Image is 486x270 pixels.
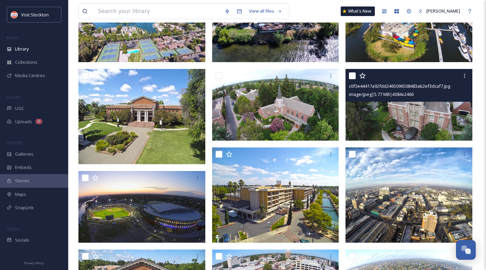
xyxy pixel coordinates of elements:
a: What's New [341,6,375,16]
img: 5b69f54a961b83dd898d9412b213d8c428f36777.jpg [345,147,472,243]
span: MEDIA [7,35,19,40]
span: Visit Stockton [21,12,49,18]
a: [PERSON_NAME] [415,4,463,18]
span: Embeds [15,164,32,171]
span: Socials [15,237,29,243]
span: SnapLink [15,204,34,211]
img: df38fd54bcd2fc56ac2df803abc36b6c177c6f2c.jpg [78,69,205,164]
span: Media Centres [15,72,45,79]
img: c0f3e44417a92fdd2465096508483ab2ef3dcaf7.jpg [345,69,472,140]
span: c0f3e44417a92fdd2465096508483ab2ef3dcaf7.jpg [349,83,450,89]
img: 519c1586f98f6867015a29474e26c3ee1e9dcd4d.jpg [212,69,339,140]
input: Search your library [94,4,221,19]
span: image/jpeg | 5.77 MB | 4384 x 2466 [349,91,414,97]
span: [PERSON_NAME] [426,8,460,14]
span: WIDGETS [7,140,23,145]
span: Library [15,46,29,52]
span: COLLECT [7,95,21,100]
img: c0743ca249d0fe8eaa8a8f2119adb8d5aaa22a16.jpg [212,147,339,243]
button: Open Chat [456,240,476,260]
span: Maps [15,191,26,198]
a: Privacy Policy [24,258,44,267]
span: Collections [15,59,38,66]
span: Privacy Policy [24,261,44,265]
span: Galleries [15,151,33,157]
img: unnamed.jpeg [11,11,18,18]
span: Uploads [15,118,32,125]
a: View all files [246,4,285,18]
div: 8 [35,119,42,124]
span: Stories [15,177,30,184]
img: 21763343dcdcd4a2a0cfa8ec3e3647d922b66c8a.jpg [78,171,205,242]
span: SOCIALS [7,226,20,231]
span: UGC [15,105,24,112]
